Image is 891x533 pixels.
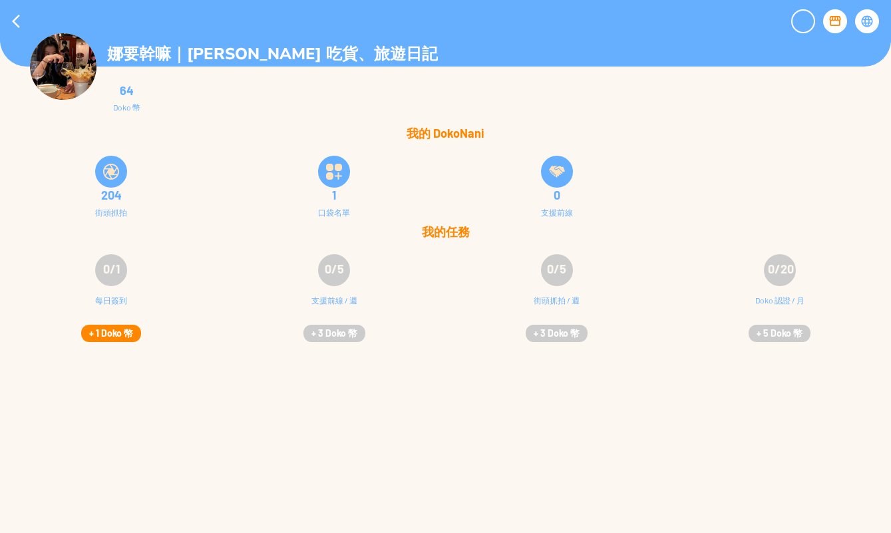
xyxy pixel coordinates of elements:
[303,325,365,342] button: + 3 Doko 幣
[30,33,96,100] img: Visruth.jpg not found
[95,208,127,217] div: 街頭抓拍
[768,262,794,276] span: 0/20
[311,294,357,321] div: 支援前線 / 週
[8,188,215,202] div: 204
[103,164,119,180] img: snapShot.svg
[547,262,566,276] span: 0/5
[95,294,127,321] div: 每日簽到
[113,84,140,97] div: 64
[755,294,804,321] div: Doko 認證 / 月
[749,325,810,342] button: + 5 Doko 幣
[454,188,661,202] div: 0
[541,208,573,217] div: 支援前線
[326,164,342,180] img: bucketListIcon.svg
[549,164,565,180] img: frontLineSupply.svg
[526,325,588,342] button: + 3 Doko 幣
[103,262,120,276] span: 0/1
[113,102,140,112] div: Doko 幣
[325,262,344,276] span: 0/5
[318,208,350,217] div: 口袋名單
[231,188,438,202] div: 1
[534,294,580,321] div: 街頭抓拍 / 週
[107,43,438,65] p: 娜要幹嘛｜[PERSON_NAME] 吃貨、旅遊日記
[81,325,141,342] button: + 1 Doko 幣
